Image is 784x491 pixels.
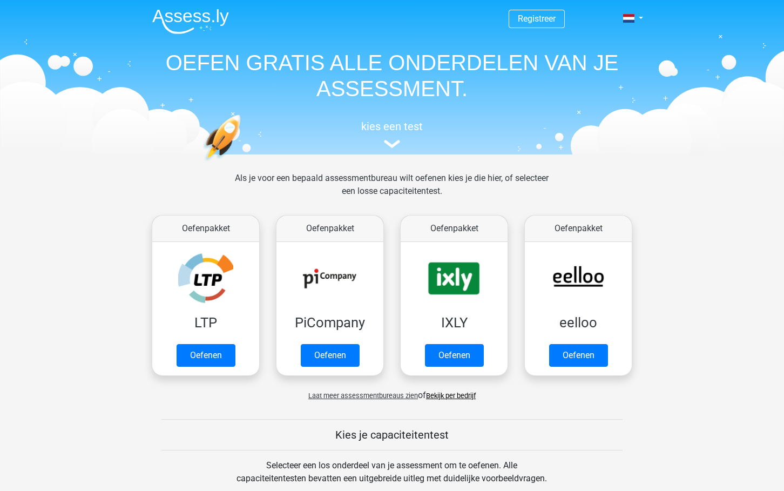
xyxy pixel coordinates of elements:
[144,120,640,149] a: kies een test
[144,120,640,133] h5: kies een test
[152,9,229,34] img: Assessly
[177,344,235,367] a: Oefenen
[425,344,484,367] a: Oefenen
[203,115,282,212] img: oefenen
[549,344,608,367] a: Oefenen
[161,428,623,441] h5: Kies je capaciteitentest
[426,392,476,400] a: Bekijk per bedrijf
[144,50,640,102] h1: OEFEN GRATIS ALLE ONDERDELEN VAN JE ASSESSMENT.
[518,14,556,24] a: Registreer
[144,380,640,402] div: of
[308,392,418,400] span: Laat meer assessmentbureaus zien
[226,172,557,211] div: Als je voor een bepaald assessmentbureau wilt oefenen kies je die hier, of selecteer een losse ca...
[384,140,400,148] img: assessment
[301,344,360,367] a: Oefenen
